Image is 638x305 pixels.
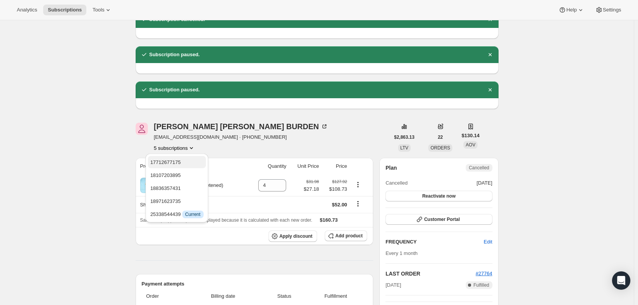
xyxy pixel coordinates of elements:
[92,7,104,13] span: Tools
[461,132,479,140] span: $130.14
[43,5,86,15] button: Subscriptions
[400,145,408,151] span: LTV
[148,156,206,168] button: 17712677175
[385,281,401,289] span: [DATE]
[385,250,418,256] span: Every 1 month
[321,158,350,175] th: Price
[149,86,200,94] h2: Subscription paused.
[422,193,455,199] span: Reactivate now
[433,132,447,143] button: 22
[150,211,203,217] span: 25338544439
[154,144,196,152] button: Product actions
[385,270,476,277] h2: LAST ORDER
[149,51,200,58] h2: Subscription paused.
[148,169,206,181] button: 18107203895
[248,158,288,175] th: Quantity
[385,238,484,246] h2: FREQUENCY
[352,200,364,208] button: Shipping actions
[186,292,260,300] span: Billing date
[150,198,181,204] span: 18971623735
[591,5,626,15] button: Settings
[484,238,492,246] span: Edit
[17,7,37,13] span: Analytics
[306,179,319,184] small: $31.98
[136,158,248,175] th: Product
[479,236,497,248] button: Edit
[352,180,364,189] button: Product actions
[154,133,328,141] span: [EMAIL_ADDRESS][DOMAIN_NAME] · [PHONE_NUMBER]
[150,159,181,165] span: 17712677175
[385,179,408,187] span: Cancelled
[264,292,304,300] span: Status
[424,216,460,222] span: Customer Portal
[185,211,201,217] span: Current
[394,134,415,140] span: $2,863.13
[477,179,492,187] span: [DATE]
[485,49,496,60] button: Dismiss notification
[142,280,368,288] h2: Payment attempts
[476,271,492,276] a: #27764
[476,270,492,277] button: #27764
[469,165,489,171] span: Cancelled
[603,7,621,13] span: Settings
[431,145,450,151] span: ORDERS
[150,172,181,178] span: 18107203895
[325,230,367,241] button: Add product
[485,84,496,95] button: Dismiss notification
[48,7,82,13] span: Subscriptions
[148,182,206,194] button: 18836357431
[332,202,347,208] span: $52.00
[612,271,630,290] div: Open Intercom Messenger
[335,233,363,239] span: Add product
[309,292,363,300] span: Fulfillment
[142,288,185,305] th: Order
[320,217,338,223] span: $160.73
[136,196,248,213] th: Shipping
[269,230,317,242] button: Apply discount
[473,282,489,288] span: Fulfilled
[390,132,419,143] button: $2,863.13
[304,185,319,193] span: $27.18
[554,5,589,15] button: Help
[438,134,443,140] span: 22
[288,158,321,175] th: Unit Price
[140,217,313,223] span: Sales tax (if applicable) is not displayed because it is calculated with each new order.
[12,5,42,15] button: Analytics
[566,7,576,13] span: Help
[324,185,347,193] span: $108.73
[154,123,328,130] div: [PERSON_NAME] [PERSON_NAME] BURDEN
[140,178,155,193] img: product img
[148,208,206,220] button: 25338544439 InfoCurrent
[148,195,206,207] button: 18971623735
[332,179,347,184] small: $127.92
[88,5,117,15] button: Tools
[279,233,313,239] span: Apply discount
[136,123,148,135] span: Jessica GARBUTT BURDEN
[466,142,475,148] span: AOV
[385,214,492,225] button: Customer Portal
[385,164,397,172] h2: Plan
[150,185,181,191] span: 18836357431
[385,191,492,201] button: Reactivate now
